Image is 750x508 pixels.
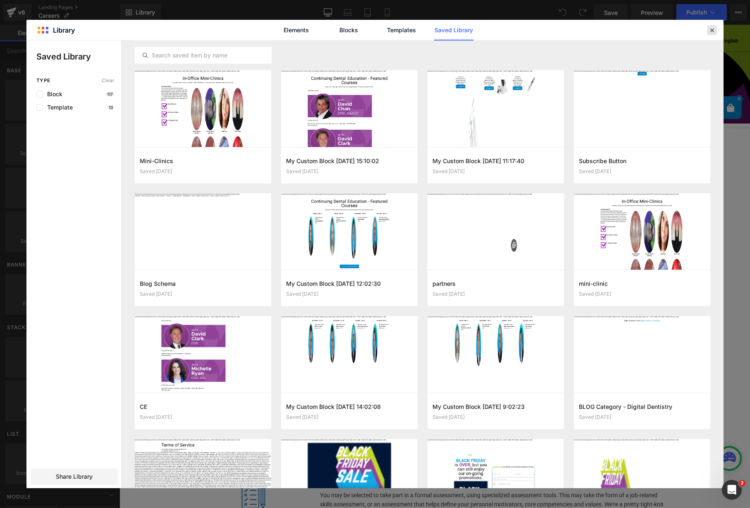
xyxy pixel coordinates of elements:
[579,279,705,288] h3: mini-clinic
[616,70,623,78] span: 0
[432,402,559,411] h3: My Custom Block [DATE] 9:02:23
[36,78,50,83] span: Type
[432,414,559,420] div: Saved [DATE]
[201,467,544,492] span: You may be selected to take part in a formal assessment, using specialized assessment tools. This...
[430,226,534,233] a: [EMAIL_ADDRESS][DOMAIN_NAME]
[579,414,705,420] div: Saved [DATE]
[86,278,309,301] p: We are always looking for top talent! Share your resume with us and we'll be in touch.
[579,291,705,297] div: Saved [DATE]
[56,472,93,481] span: Share Library
[107,105,115,110] p: 13
[74,349,557,366] h1: How We Hire
[328,249,425,272] a: Apply Now
[382,20,421,40] a: Templates
[201,408,517,434] span: , it will be reviewed by a member of our Human Resources team in collaboration with the position'...
[286,157,413,165] h3: My Custom Block [DATE] 15:10:02
[97,46,130,56] a: Products
[135,50,271,60] input: Search saved item by name
[328,224,545,235] p: Click to email Human Resources at
[140,414,266,420] div: Saved [DATE]
[353,254,400,268] span: Apply Now
[573,72,595,94] a: 0
[201,452,551,462] p: ASSESSMENT
[86,230,309,254] p: Ready to take the next step in your career and join Team CRD? Send us your cover letter and resum...
[74,366,557,378] p: The hiring process at Clinical Research Dental is fairly straightforward. Here are the steps:
[8,12,93,21] a: [EMAIL_ADDRESS][DOMAIN_NAME]
[432,157,559,165] h3: My Custom Block [DATE] 11:17:40
[722,480,742,500] iframe: Intercom live chat
[579,402,705,411] h3: BLOG Category - Digital Dentistry
[600,72,622,94] a: 0
[542,13,570,21] a: Login
[286,279,413,288] h3: My Custom Block [DATE] 12:02:30
[74,140,557,152] p: Apply [DATE]!
[146,47,187,55] span: On Promotion
[286,169,413,174] div: Saved [DATE]
[43,91,62,97] span: Block
[102,78,115,83] span: Clear
[8,42,85,60] img: Clinical Research Dental Supplies and Services Inc.
[589,70,597,78] span: 0
[140,157,266,165] h3: Mini-Clinics
[43,104,73,111] span: Template
[86,219,131,228] b: Apply [DATE]!
[432,279,559,288] h3: partners
[570,13,595,21] a: Register
[329,20,368,40] a: Blocks
[13,71,569,94] input: Search for dental products ...
[140,169,266,174] div: Saved [DATE]
[286,46,306,56] a: Brands
[432,291,559,297] div: Saved [DATE]
[74,123,557,141] h1: Current Openings
[97,47,123,55] span: Products
[432,169,559,174] div: Saved [DATE]
[140,291,266,297] div: Saved [DATE]
[36,50,121,63] p: Saved Library
[434,20,473,40] a: Saved Library
[553,14,566,19] span: Login
[286,291,413,297] div: Saved [DATE]
[117,393,150,430] img: How We Hire: Search
[286,414,413,420] div: Saved [DATE]
[579,157,705,165] h3: Subscribe Button
[286,402,413,411] h3: My Custom Block [DATE] 14:02:08
[739,480,745,487] span: 2
[322,47,351,55] span: Dental CE
[573,14,592,19] span: Register
[140,279,266,288] h3: Blog Schema
[140,402,266,411] h3: CE
[98,12,146,21] a: [PHONE_NUMBER]
[201,393,551,403] p: SEARCH
[277,20,316,40] a: Elements
[579,169,705,174] div: Saved [DATE]
[210,46,270,56] a: Knowledge Center
[86,267,172,275] b: Don’t see your dream job?
[599,13,622,20] button: English
[322,46,351,56] a: Dental CE
[306,408,398,415] a: [EMAIL_ADDRESS][DOMAIN_NAME]
[146,46,194,56] a: On Promotion
[286,47,306,55] span: Brands
[105,92,115,97] p: 117
[210,47,263,55] span: Knowledge Center
[117,452,150,489] img: How We Hire: Assessment
[201,408,306,415] span: After you submit your resume via email to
